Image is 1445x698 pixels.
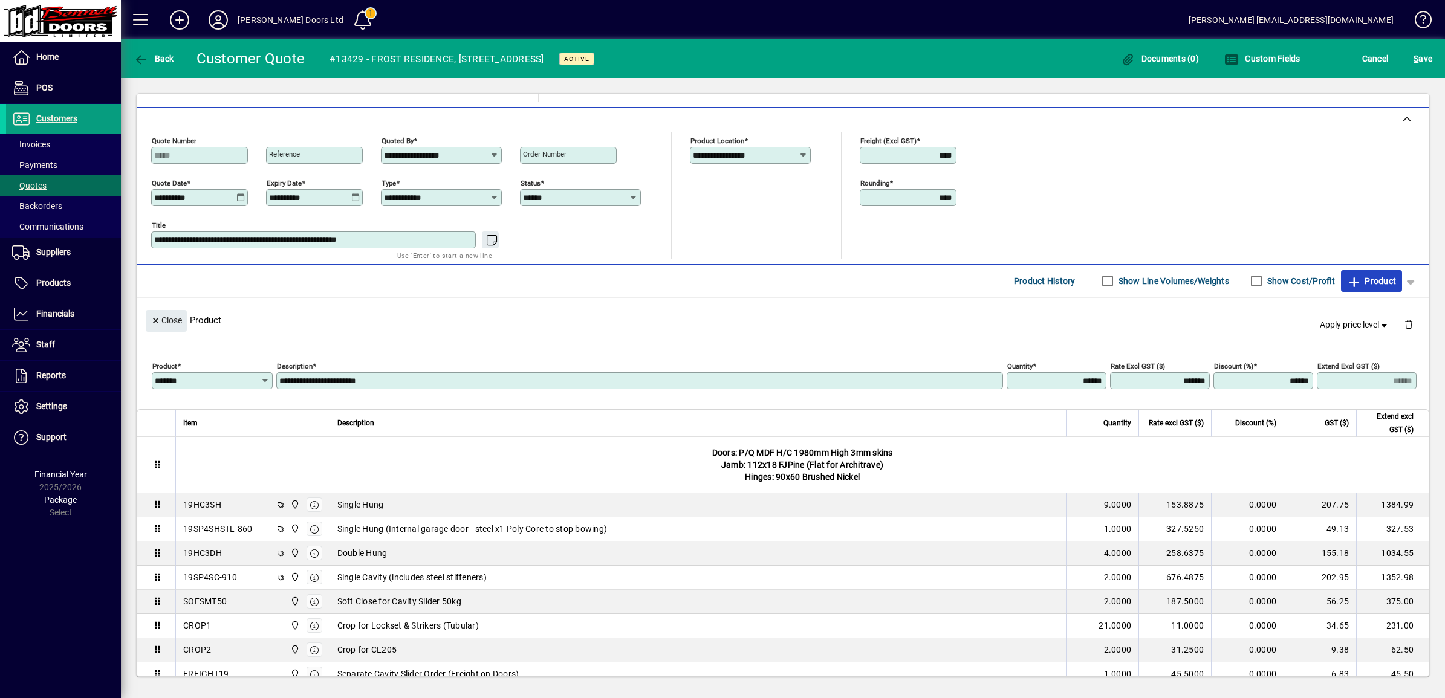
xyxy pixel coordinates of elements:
[1146,523,1204,535] div: 327.5250
[337,595,461,607] span: Soft Close for Cavity Slider 50kg
[1116,275,1229,287] label: Show Line Volumes/Weights
[1341,270,1402,292] button: Product
[6,73,121,103] a: POS
[176,437,1429,493] div: Doors: P/Q MDF H/C 1980mm High 3mm skins Jamb: 112x18 FJPine (Flat for Architrave) Hinges: 90x60 ...
[1356,541,1429,566] td: 1034.55
[1117,48,1202,69] button: Documents (0)
[1356,590,1429,614] td: 375.00
[337,523,608,535] span: Single Hung (Internal garage door - steel x1 Poly Core to stop bowing)
[1211,614,1284,638] td: 0.0000
[267,178,302,187] mat-label: Expiry date
[6,268,121,299] a: Products
[287,619,301,632] span: Bennett Doors Ltd
[1356,662,1429,687] td: 45.50
[1211,638,1284,662] td: 0.0000
[287,522,301,535] span: Bennett Doors Ltd
[1146,595,1204,607] div: 187.5000
[1104,668,1132,680] span: 1.0000
[1104,523,1132,535] span: 1.0000
[183,547,222,559] div: 19HC3DH
[287,498,301,511] span: Bennett Doors Ltd
[36,278,71,288] span: Products
[1414,54,1418,63] span: S
[1284,517,1356,541] td: 49.13
[199,9,238,31] button: Profile
[330,50,544,69] div: #13429 - FROST RESIDENCE, [STREET_ADDRESS]
[12,160,57,170] span: Payments
[382,136,414,144] mat-label: Quoted by
[287,546,301,560] span: Bennett Doors Ltd
[36,340,55,349] span: Staff
[1211,517,1284,541] td: 0.0000
[523,150,567,158] mat-label: Order number
[121,48,187,69] app-page-header-button: Back
[287,570,301,584] span: Bennett Doors Ltd
[183,595,227,607] div: SOFSMT50
[183,668,229,680] div: FREIGHT19
[1356,517,1429,541] td: 327.53
[12,140,50,149] span: Invoices
[183,619,211,632] div: CROP1
[337,571,487,583] span: Single Cavity (includes steel stiffeners)
[1211,493,1284,517] td: 0.0000
[287,667,301,680] span: Bennett Doors Ltd
[1214,361,1253,370] mat-label: Discount (%)
[337,668,519,680] span: Separate Cavity Slider Order (Freight on Doors)
[1103,416,1131,430] span: Quantity
[860,136,917,144] mat-label: Freight (excl GST)
[36,247,71,257] span: Suppliers
[152,361,177,370] mat-label: Product
[1111,361,1165,370] mat-label: Rate excl GST ($)
[1211,590,1284,614] td: 0.0000
[183,499,221,511] div: 19HC3SH
[6,392,121,422] a: Settings
[143,314,190,325] app-page-header-button: Close
[1411,48,1435,69] button: Save
[1356,566,1429,590] td: 1352.98
[860,178,889,187] mat-label: Rounding
[1356,493,1429,517] td: 1384.99
[1146,571,1204,583] div: 676.4875
[131,48,177,69] button: Back
[397,248,492,262] mat-hint: Use 'Enter' to start a new line
[183,571,237,583] div: 19SP4SC-910
[137,298,1429,342] div: Product
[287,643,301,656] span: Bennett Doors Ltd
[134,54,174,63] span: Back
[6,238,121,268] a: Suppliers
[36,432,67,442] span: Support
[1362,49,1389,68] span: Cancel
[36,309,74,318] span: Financials
[1120,54,1199,63] span: Documents (0)
[1364,410,1414,436] span: Extend excl GST ($)
[146,310,187,332] button: Close
[1104,547,1132,559] span: 4.0000
[1284,614,1356,638] td: 34.65
[6,134,121,155] a: Invoices
[36,114,77,123] span: Customers
[690,136,744,144] mat-label: Product location
[1406,2,1430,42] a: Knowledge Base
[269,150,300,158] mat-label: Reference
[6,361,121,391] a: Reports
[1265,275,1335,287] label: Show Cost/Profit
[36,52,59,62] span: Home
[1104,499,1132,511] span: 9.0000
[1325,416,1349,430] span: GST ($)
[1104,571,1132,583] span: 2.0000
[6,42,121,73] a: Home
[44,495,77,505] span: Package
[1211,541,1284,566] td: 0.0000
[1359,48,1392,69] button: Cancel
[6,175,121,196] a: Quotes
[1315,314,1395,335] button: Apply price level
[12,222,83,231] span: Communications
[1149,416,1204,430] span: Rate excl GST ($)
[1104,595,1132,607] span: 2.0000
[1284,566,1356,590] td: 202.95
[6,196,121,216] a: Backorders
[6,330,121,360] a: Staff
[1394,318,1423,329] app-page-header-button: Delete
[36,401,67,411] span: Settings
[1284,493,1356,517] td: 207.75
